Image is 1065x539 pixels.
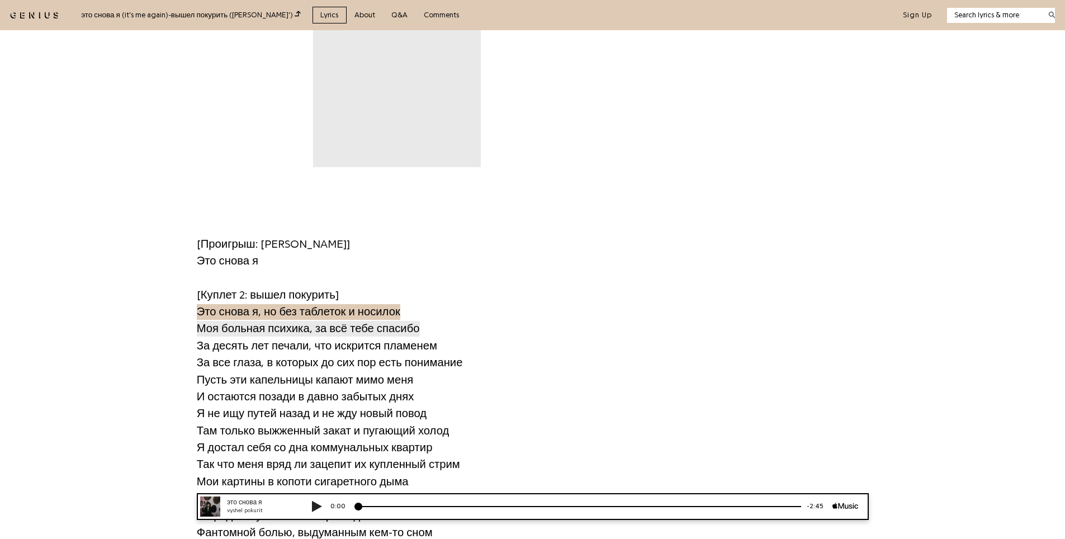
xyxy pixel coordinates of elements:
[81,9,301,21] div: это снова я (it’s me again) - вышел покурить ([PERSON_NAME]')
[903,10,932,20] button: Sign Up
[197,321,420,337] span: Моя больная психика, за всё тебе спасибо
[12,3,32,23] img: 72x72bb.jpg
[197,320,420,337] a: Моя больная психика, за всё тебе спасибо
[613,8,645,18] div: -2:45
[384,7,416,24] a: Q&A
[347,7,384,24] a: About
[39,4,106,14] div: это снова я
[39,13,106,22] div: vyshel pokurit
[416,7,467,24] a: Comments
[197,304,400,320] span: Это снова я, но без таблеток и носилок
[947,10,1042,21] input: Search lyrics & more
[313,7,347,24] a: Lyrics
[197,303,400,320] a: Это снова я, но без таблеток и носилок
